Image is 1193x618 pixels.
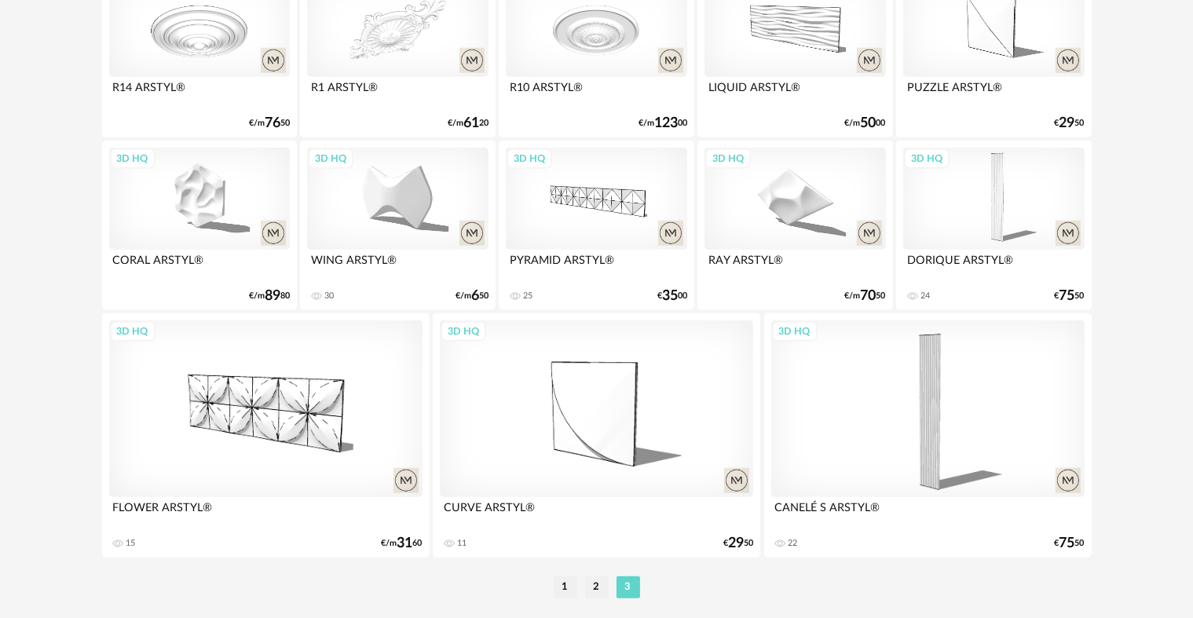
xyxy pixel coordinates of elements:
div: PUZZLE ARSTYL® [903,77,1084,108]
div: R10 ARSTYL® [506,77,686,108]
div: WING ARSTYL® [307,250,488,281]
span: 50 [861,118,876,129]
span: 75 [1059,291,1075,302]
span: 29 [1059,118,1075,129]
div: €/m 50 [845,291,886,302]
li: 3 [617,576,640,598]
div: CURVE ARSTYL® [440,497,753,528]
span: 76 [265,118,280,129]
div: €/m 00 [639,118,687,129]
a: 3D HQ CANELÉ S ARSTYL® 22 €7550 [764,313,1092,557]
div: 25 [523,291,532,302]
div: 11 [457,538,467,549]
div: 22 [789,538,798,549]
div: €/m 60 [382,538,423,549]
div: FLOWER ARSTYL® [109,497,423,528]
span: 75 [1059,538,1075,549]
div: €/m 20 [448,118,489,129]
div: 3D HQ [705,148,751,169]
a: 3D HQ FLOWER ARSTYL® 15 €/m3160 [102,313,430,557]
div: R1 ARSTYL® [307,77,488,108]
div: 15 [126,538,136,549]
div: 3D HQ [441,321,486,342]
div: CORAL ARSTYL® [109,250,290,281]
div: DORIQUE ARSTYL® [903,250,1084,281]
span: 6 [471,291,479,302]
span: 123 [654,118,678,129]
div: CANELÉ S ARSTYL® [771,497,1085,528]
div: PYRAMID ARSTYL® [506,250,686,281]
div: 3D HQ [110,148,156,169]
div: € 50 [1055,538,1085,549]
div: RAY ARSTYL® [704,250,885,281]
div: €/m 00 [845,118,886,129]
span: 35 [662,291,678,302]
div: € 50 [1055,291,1085,302]
span: 61 [463,118,479,129]
div: €/m 50 [249,118,290,129]
a: 3D HQ RAY ARSTYL® €/m7050 [697,141,892,310]
div: € 50 [1055,118,1085,129]
li: 1 [554,576,577,598]
span: 89 [265,291,280,302]
a: 3D HQ WING ARSTYL® 30 €/m650 [300,141,495,310]
div: 3D HQ [772,321,818,342]
div: € 50 [723,538,753,549]
div: 3D HQ [110,321,156,342]
div: 30 [324,291,334,302]
div: LIQUID ARSTYL® [704,77,885,108]
div: €/m 80 [249,291,290,302]
div: R14 ARSTYL® [109,77,290,108]
a: 3D HQ CORAL ARSTYL® €/m8980 [102,141,297,310]
a: 3D HQ DORIQUE ARSTYL® 24 €7550 [896,141,1091,310]
div: € 00 [657,291,687,302]
div: 3D HQ [507,148,552,169]
li: 2 [585,576,609,598]
div: €/m 50 [456,291,489,302]
div: 24 [920,291,930,302]
div: 3D HQ [904,148,950,169]
a: 3D HQ PYRAMID ARSTYL® 25 €3500 [499,141,693,310]
span: 29 [728,538,744,549]
span: 70 [861,291,876,302]
span: 31 [397,538,413,549]
a: 3D HQ CURVE ARSTYL® 11 €2950 [433,313,760,557]
div: 3D HQ [308,148,353,169]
